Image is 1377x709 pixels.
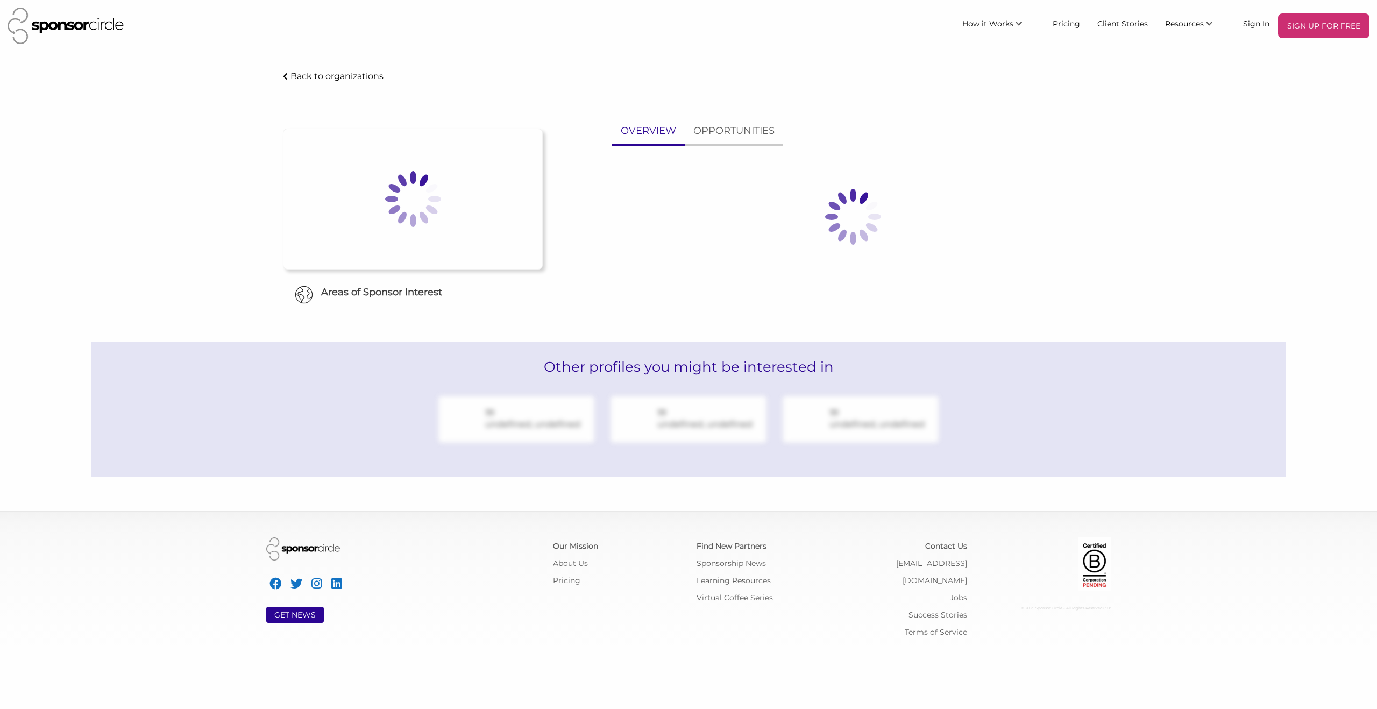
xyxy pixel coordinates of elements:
[697,541,766,551] a: Find New Partners
[290,71,384,81] p: Back to organizations
[954,13,1044,38] li: How it Works
[553,541,598,551] a: Our Mission
[905,627,967,637] a: Terms of Service
[908,610,967,620] a: Success Stories
[553,558,588,568] a: About Us
[697,558,766,568] a: Sponsorship News
[697,593,773,602] a: Virtual Coffee Series
[693,123,775,139] p: OPPORTUNITIES
[1078,537,1111,591] img: Certified Corporation Pending Logo
[950,593,967,602] a: Jobs
[8,8,124,44] img: Sponsor Circle Logo
[359,145,467,253] img: Loading spinner
[621,123,676,139] p: OVERVIEW
[896,558,967,585] a: [EMAIL_ADDRESS][DOMAIN_NAME]
[275,286,550,299] h6: Areas of Sponsor Interest
[1156,13,1234,38] li: Resources
[274,610,316,620] a: GET NEWS
[1234,13,1278,33] a: Sign In
[91,342,1285,392] h2: Other profiles you might be interested in
[553,576,580,585] a: Pricing
[799,163,907,271] img: Loading spinner
[962,19,1013,29] span: How it Works
[1089,13,1156,33] a: Client Stories
[983,600,1111,617] div: © 2025 Sponsor Circle - All Rights Reserved
[1103,606,1111,611] span: C: U:
[1282,18,1365,34] p: SIGN UP FOR FREE
[1165,19,1204,29] span: Resources
[925,541,967,551] a: Contact Us
[1044,13,1089,33] a: Pricing
[266,537,340,561] img: Sponsor Circle Logo
[295,286,313,304] img: Globe Icon
[697,576,771,585] a: Learning Resources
